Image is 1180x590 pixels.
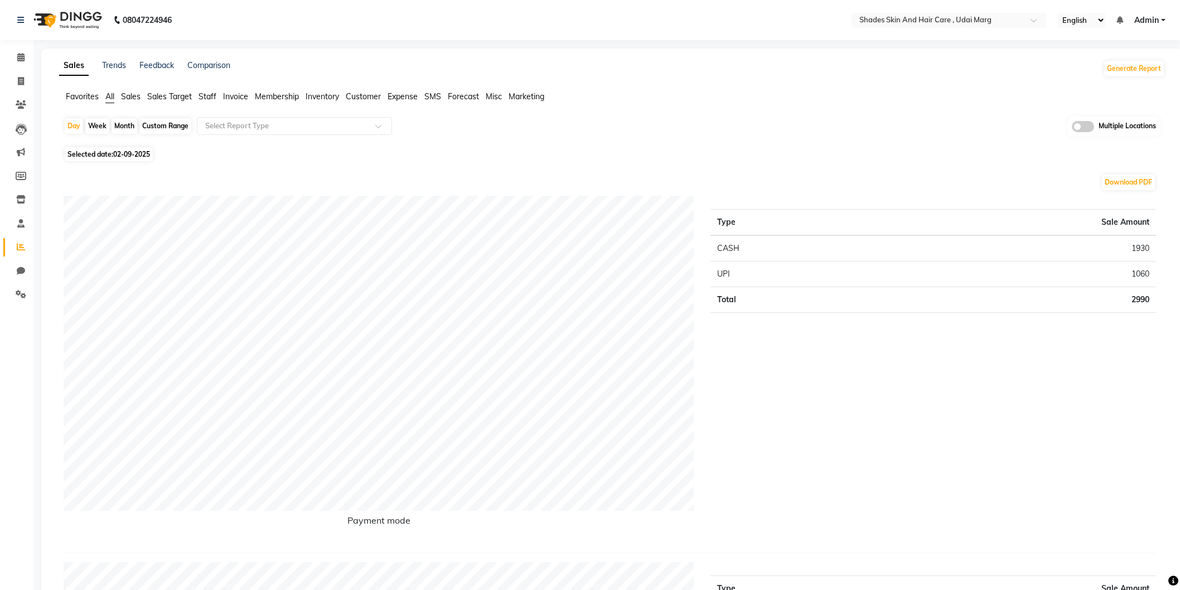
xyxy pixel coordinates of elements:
span: Admin [1134,14,1159,26]
button: Download PDF [1102,175,1155,190]
td: CASH [710,235,874,262]
span: Marketing [509,91,544,101]
div: Month [112,118,137,134]
span: 02-09-2025 [113,150,150,158]
div: Week [85,118,109,134]
h6: Payment mode [64,515,694,530]
td: 2990 [874,287,1156,312]
td: Total [710,287,874,312]
span: Selected date: [65,147,153,161]
a: Sales [59,56,89,76]
span: Forecast [448,91,479,101]
td: 1930 [874,235,1156,262]
span: Customer [346,91,381,101]
a: Feedback [139,60,174,70]
th: Type [710,209,874,235]
span: SMS [424,91,441,101]
span: Invoice [223,91,248,101]
a: Trends [102,60,126,70]
span: Inventory [306,91,339,101]
span: Sales [121,91,141,101]
td: 1060 [874,261,1156,287]
th: Sale Amount [874,209,1156,235]
div: Day [65,118,83,134]
td: UPI [710,261,874,287]
span: Misc [486,91,502,101]
button: Generate Report [1104,61,1164,76]
span: Expense [388,91,418,101]
span: Favorites [66,91,99,101]
span: Membership [255,91,299,101]
div: Custom Range [139,118,191,134]
span: Staff [199,91,216,101]
span: Multiple Locations [1099,121,1156,132]
img: logo [28,4,105,36]
b: 08047224946 [123,4,172,36]
a: Comparison [187,60,230,70]
span: Sales Target [147,91,192,101]
span: All [105,91,114,101]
